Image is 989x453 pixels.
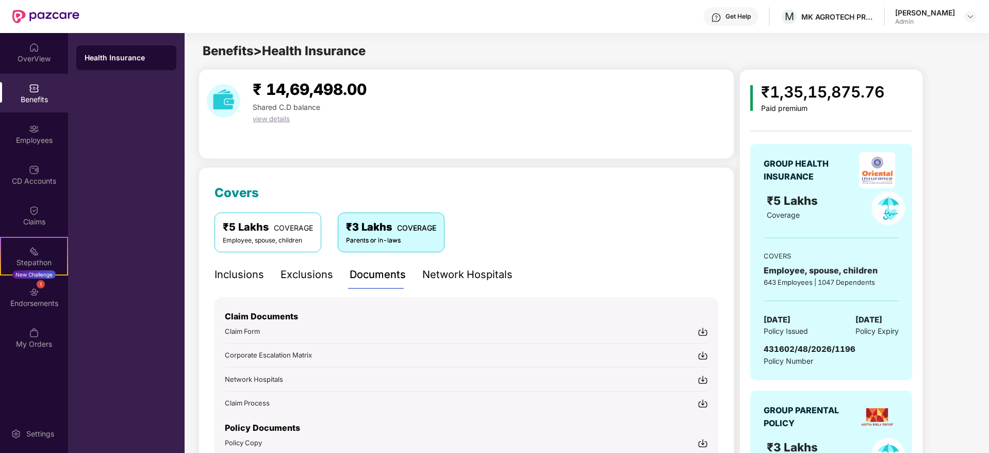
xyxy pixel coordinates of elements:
img: svg+xml;base64,PHN2ZyBpZD0iTXlfT3JkZXJzIiBkYXRhLW5hbWU9Ik15IE9yZGVycyIgeG1sbnM9Imh0dHA6Ly93d3cudz... [29,328,39,338]
div: Inclusions [215,267,264,283]
img: svg+xml;base64,PHN2ZyBpZD0iU2V0dGluZy0yMHgyMCIgeG1sbnM9Imh0dHA6Ly93d3cudzMub3JnLzIwMDAvc3ZnIiB3aW... [11,429,21,439]
span: Policy Copy [225,439,262,447]
div: New Challenge [12,270,56,279]
span: COVERAGE [274,223,313,232]
img: svg+xml;base64,PHN2ZyBpZD0iRHJvcGRvd24tMzJ4MzIiIHhtbG5zPSJodHRwOi8vd3d3LnczLm9yZy8yMDAwL3N2ZyIgd2... [966,12,975,21]
span: view details [253,115,290,123]
span: Corporate Escalation Matrix [225,351,312,359]
span: ₹ 14,69,498.00 [253,80,367,99]
img: svg+xml;base64,PHN2ZyBpZD0iRW1wbG95ZWVzIiB4bWxucz0iaHR0cDovL3d3dy53My5vcmcvMjAwMC9zdmciIHdpZHRoPS... [29,124,39,134]
span: Benefits > Health Insurance [203,43,366,58]
img: svg+xml;base64,PHN2ZyBpZD0iRW5kb3JzZW1lbnRzIiB4bWxucz0iaHR0cDovL3d3dy53My5vcmcvMjAwMC9zdmciIHdpZH... [29,287,39,297]
div: ₹3 Lakhs [346,219,436,235]
img: svg+xml;base64,PHN2ZyBpZD0iRG93bmxvYWQtMjR4MjQiIHhtbG5zPSJodHRwOi8vd3d3LnczLm9yZy8yMDAwL3N2ZyIgd2... [698,327,708,337]
div: Parents or in-laws [346,236,436,246]
span: [DATE] [855,314,882,326]
span: 431602/48/2026/1196 [764,344,855,354]
img: insurerLogo [859,152,895,188]
div: Settings [23,429,57,439]
img: svg+xml;base64,PHN2ZyBpZD0iQ0RfQWNjb3VudHMiIGRhdGEtbmFtZT0iQ0QgQWNjb3VudHMiIHhtbG5zPSJodHRwOi8vd3... [29,165,39,175]
img: svg+xml;base64,PHN2ZyBpZD0iQmVuZWZpdHMiIHhtbG5zPSJodHRwOi8vd3d3LnczLm9yZy8yMDAwL3N2ZyIgd2lkdGg9Ij... [29,83,39,93]
div: Documents [350,267,406,283]
div: [PERSON_NAME] [895,8,955,18]
img: New Pazcare Logo [12,10,79,23]
div: Get Help [726,12,751,21]
img: svg+xml;base64,PHN2ZyBpZD0iSG9tZSIgeG1sbnM9Imh0dHA6Ly93d3cudzMub3JnLzIwMDAvc3ZnIiB3aWR0aD0iMjAiIG... [29,42,39,53]
div: ₹1,35,15,875.76 [761,80,884,104]
div: ₹5 Lakhs [223,219,313,235]
img: svg+xml;base64,PHN2ZyBpZD0iSGVscC0zMngzMiIgeG1sbnM9Imh0dHA6Ly93d3cudzMub3JnLzIwMDAvc3ZnIiB3aWR0aD... [711,12,721,23]
img: insurerLogo [859,399,895,435]
span: Claim Process [225,399,270,407]
div: Exclusions [281,267,333,283]
img: svg+xml;base64,PHN2ZyBpZD0iRG93bmxvYWQtMjR4MjQiIHhtbG5zPSJodHRwOi8vd3d3LnczLm9yZy8yMDAwL3N2ZyIgd2... [698,375,708,385]
p: Claim Documents [225,310,708,323]
img: svg+xml;base64,PHN2ZyB4bWxucz0iaHR0cDovL3d3dy53My5vcmcvMjAwMC9zdmciIHdpZHRoPSIyMSIgaGVpZ2h0PSIyMC... [29,246,39,256]
div: Employee, spouse, children [764,264,899,277]
img: policyIcon [871,191,905,225]
img: icon [750,85,753,111]
div: 643 Employees | 1047 Dependents [764,277,899,287]
span: M [785,10,794,23]
img: svg+xml;base64,PHN2ZyBpZD0iRG93bmxvYWQtMjR4MjQiIHhtbG5zPSJodHRwOi8vd3d3LnczLm9yZy8yMDAwL3N2ZyIgd2... [698,350,708,361]
span: COVERAGE [397,223,436,232]
span: ₹5 Lakhs [767,193,821,207]
span: Covers [215,185,259,200]
div: Network Hospitals [422,267,513,283]
div: Health Insurance [85,53,168,63]
span: Shared C.D balance [253,103,320,111]
span: Claim Form [225,327,260,335]
span: Policy Issued [764,326,808,337]
div: Paid premium [761,104,884,113]
span: Coverage [767,211,800,219]
div: 1 [37,280,45,288]
div: Employee, spouse, children [223,236,313,246]
div: COVERS [764,251,899,261]
img: svg+xml;base64,PHN2ZyBpZD0iQ2xhaW0iIHhtbG5zPSJodHRwOi8vd3d3LnczLm9yZy8yMDAwL3N2ZyIgd2lkdGg9IjIwIi... [29,205,39,216]
div: Admin [895,18,955,26]
img: download [207,84,240,118]
span: Network Hospitals [225,375,283,383]
p: Policy Documents [225,422,708,434]
div: Stepathon [1,257,67,268]
div: GROUP HEALTH INSURANCE [764,157,854,183]
img: svg+xml;base64,PHN2ZyBpZD0iRG93bmxvYWQtMjR4MjQiIHhtbG5zPSJodHRwOi8vd3d3LnczLm9yZy8yMDAwL3N2ZyIgd2... [698,398,708,409]
span: [DATE] [764,314,790,326]
span: Policy Expiry [855,326,899,337]
div: GROUP PARENTAL POLICY [764,404,854,430]
img: svg+xml;base64,PHN2ZyBpZD0iRG93bmxvYWQtMjR4MjQiIHhtbG5zPSJodHRwOi8vd3d3LnczLm9yZy8yMDAwL3N2ZyIgd2... [698,438,708,448]
span: Policy Number [764,357,813,365]
div: MK AGROTECH PRIVATE LIMITED [801,12,873,22]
